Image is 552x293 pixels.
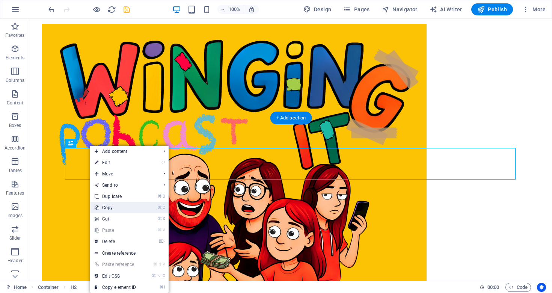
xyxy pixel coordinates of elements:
i: ⌘ [158,228,162,233]
a: ⌘⇧VPaste reference [90,259,140,270]
a: ⌘⌥CEdit CSS [90,270,140,282]
button: Publish [471,3,513,15]
span: More [522,6,546,13]
i: ⌘ [159,285,163,290]
span: Add content [90,146,157,157]
a: ⌘DDuplicate [90,191,140,202]
i: Save (Ctrl+S) [122,5,131,14]
button: Design [300,3,335,15]
nav: breadcrumb [38,283,77,292]
a: ⌦Delete [90,236,140,247]
i: ⇧ [158,262,162,267]
a: Send to [90,180,157,191]
span: Design [303,6,332,13]
p: Content [7,100,23,106]
i: X [163,216,165,221]
div: Design (Ctrl+Alt+Y) [300,3,335,15]
i: Reload page [107,5,116,14]
span: Navigator [382,6,418,13]
h6: 100% [229,5,241,14]
i: C [163,205,165,210]
a: ⏎Edit [90,157,140,168]
p: Columns [6,77,24,83]
p: Elements [6,55,25,61]
span: Move [90,168,157,180]
i: I [164,285,165,290]
button: Code [505,283,531,292]
i: ⏎ [161,160,165,165]
span: Pages [343,6,370,13]
i: ⌘ [158,194,162,199]
i: ⌘ [152,273,156,278]
a: ⌘ICopy element ID [90,282,140,293]
a: ⌘VPaste [90,225,140,236]
p: Images [8,213,23,219]
span: : [493,284,494,290]
i: V [163,228,165,233]
span: 00 00 [487,283,499,292]
p: Features [6,190,24,196]
a: Create reference [90,248,169,259]
span: AI Writer [430,6,462,13]
button: AI Writer [427,3,465,15]
p: Favorites [5,32,24,38]
i: V [163,262,165,267]
button: More [519,3,549,15]
h6: Session time [480,283,499,292]
button: Pages [340,3,373,15]
i: D [163,194,165,199]
i: ⌘ [153,262,157,267]
span: Click to select. Double-click to edit [38,283,59,292]
i: ⌥ [157,273,162,278]
button: Navigator [379,3,421,15]
p: Boxes [9,122,21,128]
span: Code [509,283,528,292]
a: Click to cancel selection. Double-click to open Pages [6,283,27,292]
button: Usercentrics [537,283,546,292]
button: reload [107,5,116,14]
button: undo [47,5,56,14]
i: Undo: Change HTML (Ctrl+Z) [47,5,56,14]
div: + Add section [270,112,312,124]
p: Tables [8,168,22,174]
button: 100% [217,5,244,14]
p: Header [8,258,23,264]
button: save [122,5,131,14]
span: Publish [477,6,507,13]
span: Click to select. Double-click to edit [71,283,77,292]
a: ⌘CCopy [90,202,140,213]
p: Slider [9,235,21,241]
i: ⌘ [158,205,162,210]
p: Accordion [5,145,26,151]
i: ⌘ [158,216,162,221]
i: C [163,273,165,278]
i: ⌦ [159,239,165,244]
a: ⌘XCut [90,213,140,225]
